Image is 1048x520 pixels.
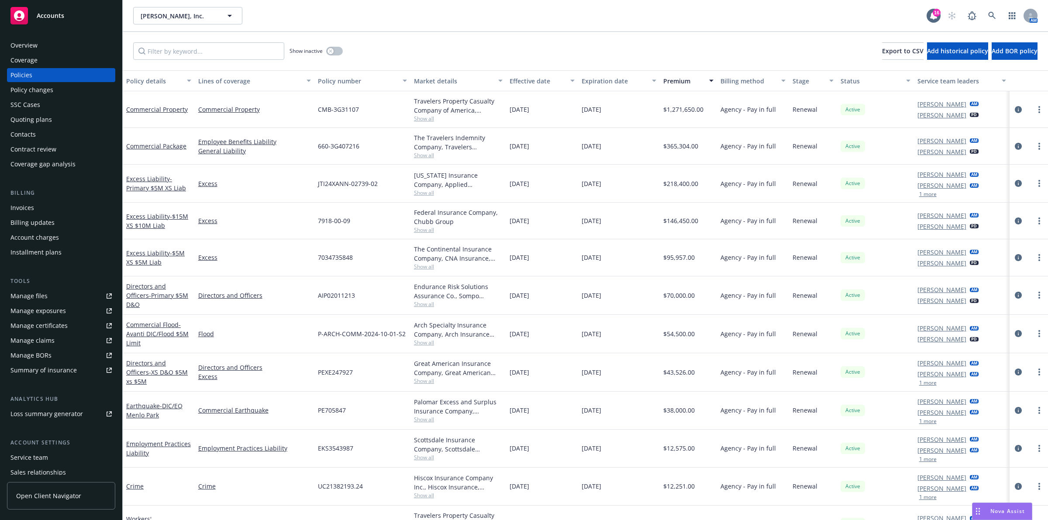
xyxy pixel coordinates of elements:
span: Agency - Pay in full [720,216,776,225]
span: Nova Assist [990,507,1025,515]
a: [PERSON_NAME] [917,324,966,333]
div: Account charges [10,231,59,245]
a: Excess Liability [126,212,188,230]
a: more [1034,104,1045,115]
span: [DATE] [510,444,529,453]
span: - $15M XS $10M Liab [126,212,188,230]
div: Premium [663,76,704,86]
a: Coverage gap analysis [7,157,115,171]
a: Employment Practices Liability [126,440,191,457]
a: Excess [198,179,311,188]
span: Accounts [37,12,64,19]
span: JTI24XANN-02739-02 [318,179,378,188]
span: $95,957.00 [663,253,695,262]
span: [DATE] [510,179,529,188]
span: Show all [414,226,503,234]
button: Premium [660,70,717,91]
div: Lines of coverage [198,76,301,86]
span: Active [844,444,862,452]
a: Billing updates [7,216,115,230]
a: [PERSON_NAME] [917,296,966,305]
span: [DATE] [510,368,529,377]
button: Lines of coverage [195,70,314,91]
span: - Primary $5M XS Liab [126,175,186,192]
span: Renewal [793,216,817,225]
input: Filter by keyword... [133,42,284,60]
a: Excess Liability [126,249,185,266]
span: [PERSON_NAME], Inc. [141,11,216,21]
a: Sales relationships [7,465,115,479]
span: CMB-3G31107 [318,105,359,114]
a: Installment plans [7,245,115,259]
span: - Avanti DIC/Flood $5M Limit [126,320,189,347]
a: more [1034,443,1045,454]
div: Manage files [10,289,48,303]
button: Add BOR policy [992,42,1038,60]
span: Show all [414,115,503,122]
a: [PERSON_NAME] [917,369,966,379]
a: more [1034,141,1045,152]
div: Installment plans [10,245,62,259]
a: [PERSON_NAME] [917,408,966,417]
div: Drag to move [972,503,983,520]
span: Renewal [793,406,817,415]
span: [DATE] [510,329,529,338]
span: $146,450.00 [663,216,698,225]
a: circleInformation [1013,290,1024,300]
span: Show all [414,263,503,270]
span: Renewal [793,141,817,151]
button: Add historical policy [927,42,988,60]
a: more [1034,290,1045,300]
div: Arch Specialty Insurance Company, Arch Insurance Company, Amwins [414,320,503,339]
span: [DATE] [510,105,529,114]
div: Palomar Excess and Surplus Insurance Company, [GEOGRAPHIC_DATA], Amwins [414,397,503,416]
div: Account settings [7,438,115,447]
span: 7918-00-09 [318,216,350,225]
a: Coverage [7,53,115,67]
a: Invoices [7,201,115,215]
span: Active [844,368,862,376]
a: more [1034,367,1045,377]
button: 1 more [919,457,937,462]
span: $43,526.00 [663,368,695,377]
a: circleInformation [1013,405,1024,416]
div: Manage BORs [10,348,52,362]
a: Commercial Property [126,105,188,114]
span: [DATE] [510,141,529,151]
a: Commercial Earthquake [198,406,311,415]
a: Policy changes [7,83,115,97]
button: Export to CSV [882,42,924,60]
a: Service team [7,451,115,465]
button: Stage [789,70,837,91]
span: [DATE] [582,105,601,114]
div: Service team [10,451,48,465]
span: - Primary $5M D&O [126,291,188,309]
a: circleInformation [1013,328,1024,339]
a: Search [983,7,1001,24]
a: Employment Practices Liability [198,444,311,453]
span: Renewal [793,482,817,491]
span: - $5M XS $5M Liab [126,249,185,266]
span: $218,400.00 [663,179,698,188]
a: [PERSON_NAME] [917,446,966,455]
a: Commercial Property [198,105,311,114]
a: [PERSON_NAME] [917,397,966,406]
span: EKS3543987 [318,444,353,453]
button: [PERSON_NAME], Inc. [133,7,242,24]
span: - XS D&O $5M xs $5M [126,368,188,386]
button: 1 more [919,380,937,386]
span: AIP02011213 [318,291,355,300]
div: Policy number [318,76,397,86]
a: Employee Benefits Liability [198,137,311,146]
button: 1 more [919,495,937,500]
a: Switch app [1003,7,1021,24]
span: [DATE] [510,291,529,300]
span: Manage exposures [7,304,115,318]
a: Excess [198,216,311,225]
a: Commercial Flood [126,320,189,347]
a: Directors and Officers [126,282,188,309]
span: Show all [414,416,503,423]
a: more [1034,178,1045,189]
span: Agency - Pay in full [720,253,776,262]
a: [PERSON_NAME] [917,435,966,444]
